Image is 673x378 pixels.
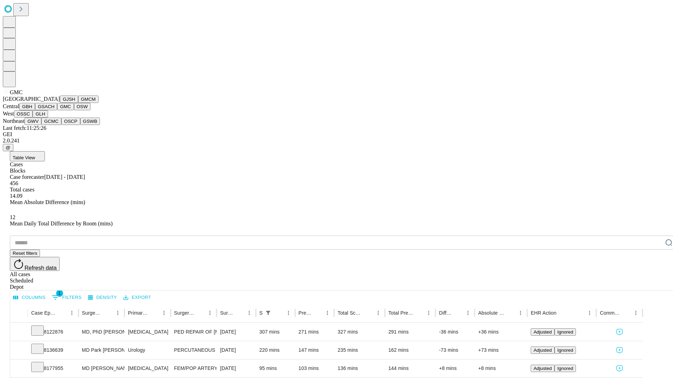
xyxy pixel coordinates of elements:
button: GLH [33,110,48,118]
div: 327 mins [338,323,381,341]
button: Expand [14,326,24,338]
button: Sort [274,308,284,318]
button: Sort [506,308,516,318]
span: Reset filters [13,251,37,256]
button: Sort [363,308,373,318]
button: GMC [57,103,74,110]
div: Predicted In Room Duration [299,310,312,316]
div: 147 mins [299,341,331,359]
div: 8177955 [31,359,75,377]
div: Comments [600,310,620,316]
button: Show filters [50,292,83,303]
span: Ignored [557,329,573,335]
div: Surgeon Name [82,310,102,316]
div: 8136639 [31,341,75,359]
button: Menu [516,308,525,318]
button: Sort [103,308,113,318]
button: Menu [373,308,383,318]
span: West [3,111,14,117]
button: Sort [414,308,424,318]
button: GJSH [60,96,78,103]
div: FEM/POP ARTERY REVASC W/ [MEDICAL_DATA]+[MEDICAL_DATA] [174,359,213,377]
span: Adjusted [533,348,552,353]
span: 14.09 [10,193,22,199]
div: Case Epic Id [31,310,56,316]
button: Menu [631,308,641,318]
div: PED REPAIR OF [MEDICAL_DATA] OR CARINATUM [174,323,213,341]
button: Sort [149,308,159,318]
div: +8 mins [478,359,524,377]
button: Menu [284,308,293,318]
div: GEI [3,131,670,138]
div: 95 mins [259,359,292,377]
button: Table View [10,151,45,161]
span: Ignored [557,366,573,371]
div: 291 mins [388,323,432,341]
span: @ [6,145,11,150]
div: Scheduled In Room Duration [259,310,263,316]
div: Surgery Name [174,310,195,316]
div: [DATE] [220,323,252,341]
button: OSW [74,103,91,110]
button: OSCP [61,118,80,125]
div: 103 mins [299,359,331,377]
span: Case forecaster [10,174,44,180]
button: Adjusted [531,365,555,372]
span: Last fetch: 11:25:26 [3,125,46,131]
button: GMCM [78,96,98,103]
button: GSWB [80,118,100,125]
button: Reset filters [10,250,40,257]
button: Adjusted [531,328,555,336]
button: GSACH [35,103,57,110]
div: 235 mins [338,341,381,359]
div: 2.0.241 [3,138,670,144]
div: [MEDICAL_DATA] [128,323,167,341]
div: Absolute Difference [478,310,505,316]
button: Sort [557,308,567,318]
button: OSSC [14,110,33,118]
div: MD Park [PERSON_NAME] [82,341,121,359]
button: Sort [57,308,67,318]
div: 271 mins [299,323,331,341]
span: Central [3,103,19,109]
button: Sort [453,308,463,318]
span: 456 [10,180,18,186]
div: 162 mins [388,341,432,359]
div: MD, PhD [PERSON_NAME] [PERSON_NAME] Md Phd [82,323,121,341]
span: Adjusted [533,366,552,371]
div: 220 mins [259,341,292,359]
button: Expand [14,344,24,357]
button: Menu [424,308,434,318]
span: 1 [56,290,63,297]
button: GCMC [41,118,61,125]
div: +73 mins [478,341,524,359]
div: 8122876 [31,323,75,341]
button: Sort [234,308,244,318]
div: PERCUTANEOUS NEPHROSTOLITHOTOMY OVER 2CM [174,341,213,359]
div: -36 mins [439,323,471,341]
button: Menu [322,308,332,318]
button: Sort [621,308,631,318]
button: Sort [195,308,205,318]
div: [MEDICAL_DATA] [128,359,167,377]
button: Adjusted [531,346,555,354]
button: Export [122,292,153,303]
div: EHR Action [531,310,556,316]
div: +36 mins [478,323,524,341]
button: Density [86,292,119,303]
button: Sort [313,308,322,318]
div: Urology [128,341,167,359]
span: Ignored [557,348,573,353]
button: Menu [205,308,215,318]
span: Refresh data [25,265,57,271]
div: [DATE] [220,359,252,377]
div: Total Scheduled Duration [338,310,363,316]
span: Total cases [10,187,34,192]
div: MD [PERSON_NAME] [PERSON_NAME] Md [82,359,121,377]
div: 136 mins [338,359,381,377]
span: 12 [10,214,15,220]
button: Menu [159,308,169,318]
button: Menu [113,308,123,318]
button: Menu [463,308,473,318]
div: Primary Service [128,310,148,316]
